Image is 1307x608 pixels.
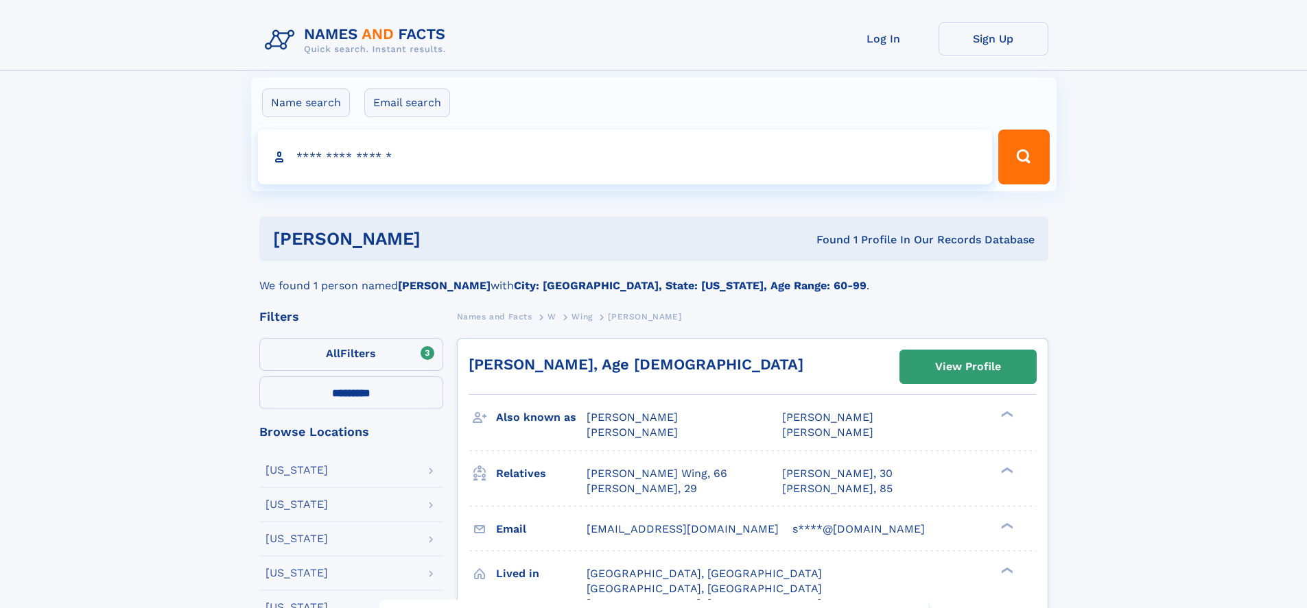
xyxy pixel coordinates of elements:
[259,261,1048,294] div: We found 1 person named with .
[496,462,587,485] h3: Relatives
[273,230,619,247] h1: [PERSON_NAME]
[998,521,1014,530] div: ❯
[258,130,993,184] input: search input
[782,481,893,496] a: [PERSON_NAME], 85
[587,426,678,439] span: [PERSON_NAME]
[266,568,328,579] div: [US_STATE]
[998,465,1014,474] div: ❯
[457,308,532,325] a: Names and Facts
[496,406,587,429] h3: Also known as
[587,522,779,535] span: [EMAIL_ADDRESS][DOMAIN_NAME]
[326,347,340,360] span: All
[266,465,328,476] div: [US_STATE]
[496,518,587,541] h3: Email
[547,312,556,321] span: W
[587,481,697,496] a: [PERSON_NAME], 29
[259,22,457,59] img: Logo Names and Facts
[900,350,1036,383] a: View Profile
[939,22,1048,56] a: Sign Up
[547,308,556,325] a: W
[829,22,939,56] a: Log In
[262,88,350,117] label: Name search
[608,312,681,321] span: [PERSON_NAME]
[572,308,592,325] a: Wing
[782,426,873,439] span: [PERSON_NAME]
[266,499,328,510] div: [US_STATE]
[618,232,1035,247] div: Found 1 Profile In Our Records Database
[782,466,893,481] a: [PERSON_NAME], 30
[782,411,873,424] span: [PERSON_NAME]
[587,567,822,580] span: [GEOGRAPHIC_DATA], [GEOGRAPHIC_DATA]
[587,466,727,481] a: [PERSON_NAME] Wing, 66
[259,426,443,438] div: Browse Locations
[266,533,328,544] div: [US_STATE]
[469,356,803,373] a: [PERSON_NAME], Age [DEMOGRAPHIC_DATA]
[935,351,1001,382] div: View Profile
[998,130,1049,184] button: Search Button
[587,411,678,424] span: [PERSON_NAME]
[514,279,867,292] b: City: [GEOGRAPHIC_DATA], State: [US_STATE], Age Range: 60-99
[998,410,1014,419] div: ❯
[572,312,592,321] span: Wing
[398,279,491,292] b: [PERSON_NAME]
[998,566,1014,574] div: ❯
[496,562,587,585] h3: Lived in
[587,582,822,595] span: [GEOGRAPHIC_DATA], [GEOGRAPHIC_DATA]
[364,88,450,117] label: Email search
[259,311,443,323] div: Filters
[259,338,443,371] label: Filters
